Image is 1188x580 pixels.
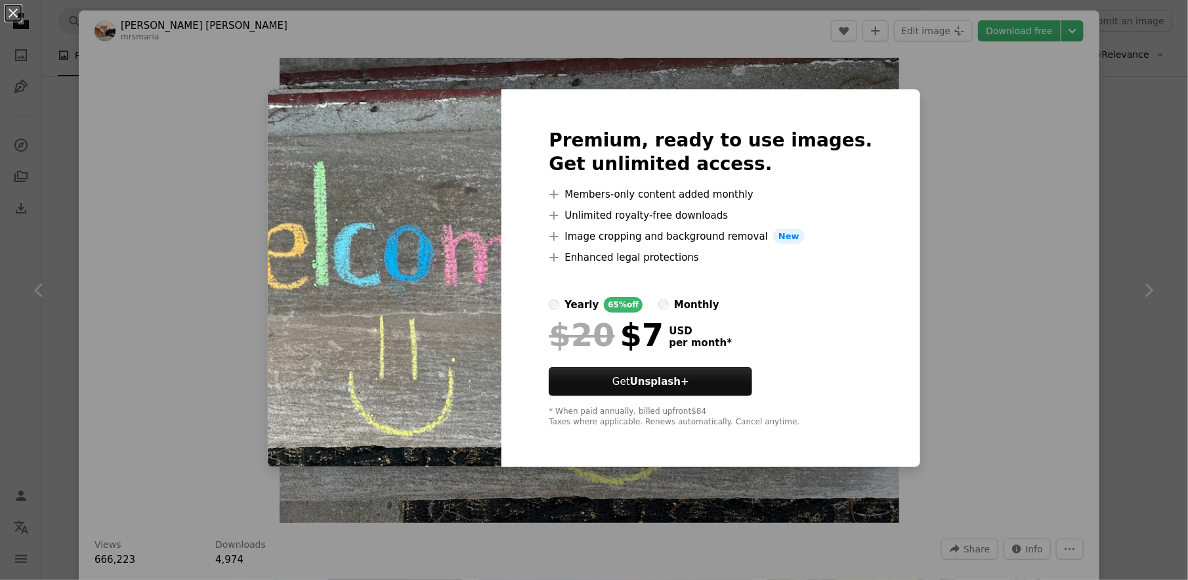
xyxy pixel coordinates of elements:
[669,337,732,349] span: per month *
[549,187,872,202] li: Members-only content added monthly
[658,300,669,310] input: monthly
[549,300,559,310] input: yearly65%off
[549,367,752,396] button: GetUnsplash+
[604,297,643,313] div: 65% off
[549,250,872,265] li: Enhanced legal protections
[773,229,805,244] span: New
[549,208,872,223] li: Unlimited royalty-free downloads
[564,297,599,313] div: yearly
[549,407,872,428] div: * When paid annually, billed upfront $84 Taxes where applicable. Renews automatically. Cancel any...
[669,325,732,337] span: USD
[268,89,501,468] img: photo-1684265441432-11a6ae9c27b1
[549,229,872,244] li: Image cropping and background removal
[549,318,664,352] div: $7
[549,318,614,352] span: $20
[630,376,689,388] strong: Unsplash+
[674,297,719,313] div: monthly
[549,129,872,176] h2: Premium, ready to use images. Get unlimited access.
